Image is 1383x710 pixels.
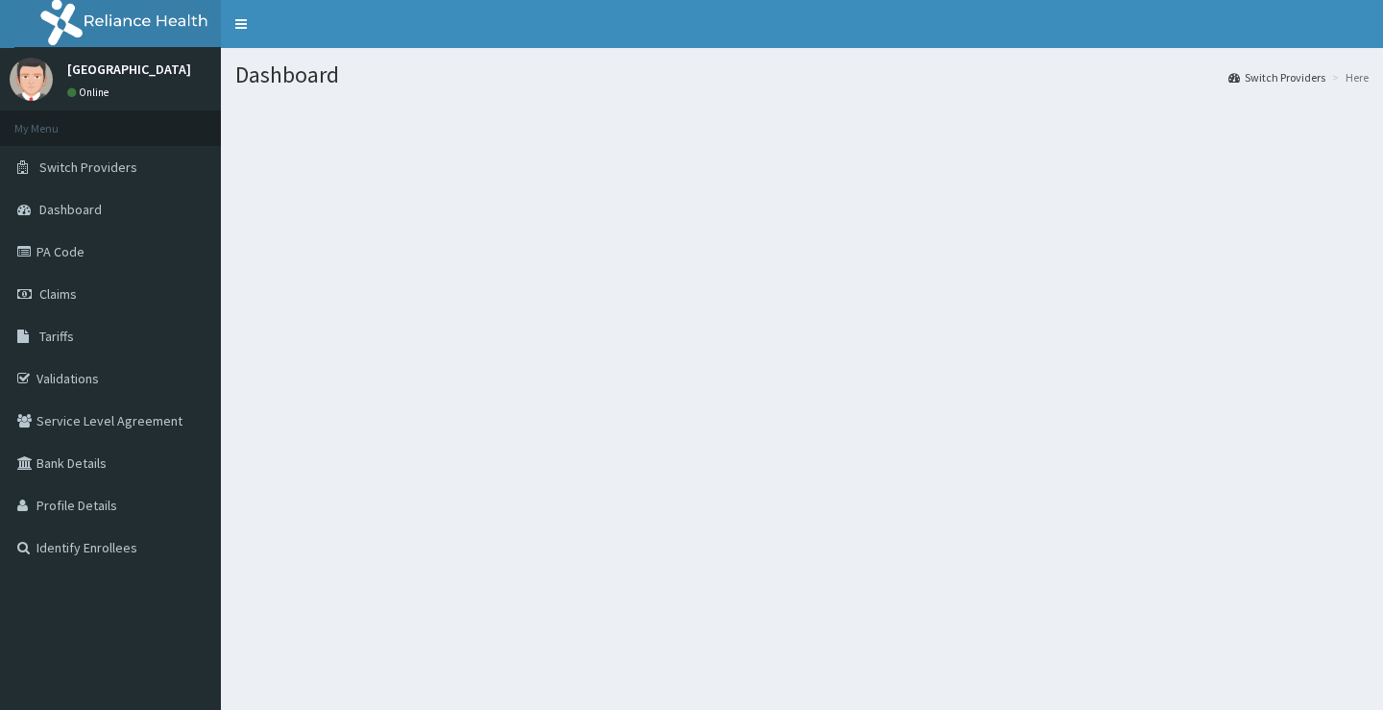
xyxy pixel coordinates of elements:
[10,58,53,101] img: User Image
[235,62,1369,87] h1: Dashboard
[1327,69,1369,86] li: Here
[39,159,137,176] span: Switch Providers
[67,86,113,99] a: Online
[39,328,74,345] span: Tariffs
[1228,69,1325,86] a: Switch Providers
[39,285,77,303] span: Claims
[67,62,191,76] p: [GEOGRAPHIC_DATA]
[39,201,102,218] span: Dashboard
